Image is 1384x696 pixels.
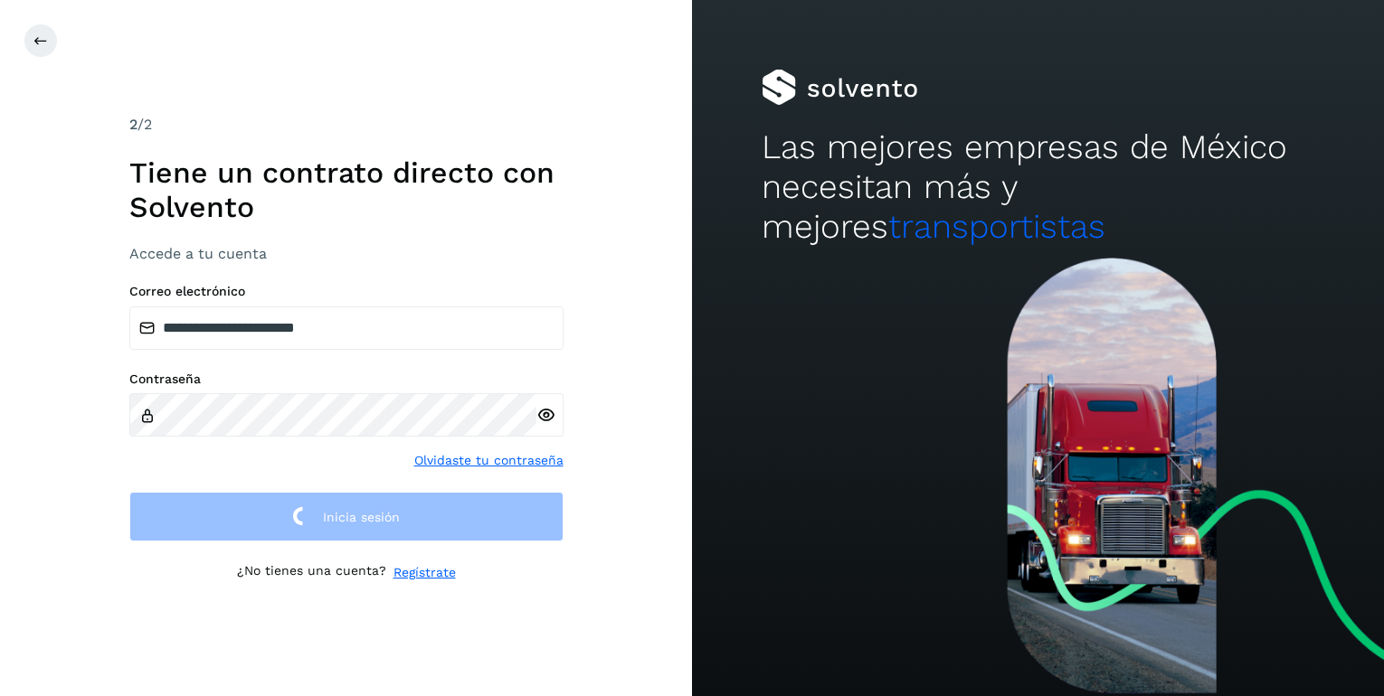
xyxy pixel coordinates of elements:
label: Contraseña [129,372,564,387]
label: Correo electrónico [129,284,564,299]
p: ¿No tienes una cuenta? [237,563,386,582]
a: Regístrate [393,563,456,582]
span: transportistas [888,207,1105,246]
span: 2 [129,116,137,133]
h2: Las mejores empresas de México necesitan más y mejores [762,127,1315,248]
button: Inicia sesión [129,492,564,541]
h1: Tiene un contrato directo con Solvento [129,155,564,225]
span: Inicia sesión [323,511,400,523]
a: Olvidaste tu contraseña [414,451,564,470]
h3: Accede a tu cuenta [129,245,564,262]
div: /2 [129,114,564,136]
